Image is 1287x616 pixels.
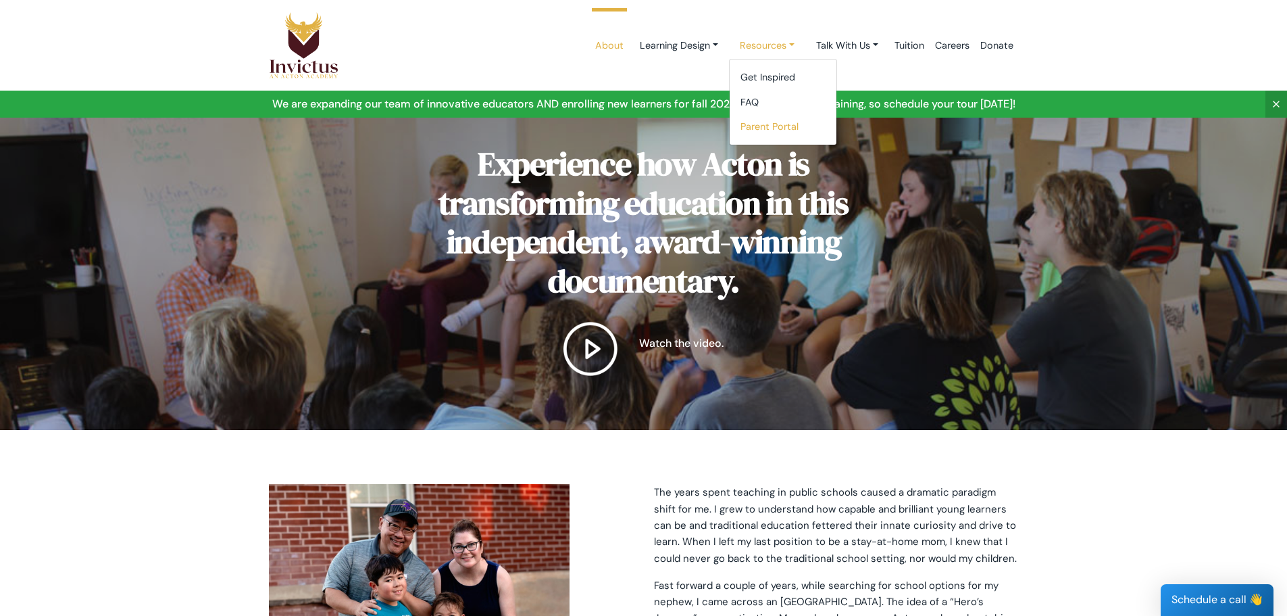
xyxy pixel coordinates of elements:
[629,33,729,58] a: Learning Design
[805,33,889,58] a: Talk With Us
[1161,584,1273,616] div: Schedule a call 👋
[729,59,837,145] div: Learning Design
[639,336,724,352] p: Watch the video.
[730,114,836,139] a: Parent Portal
[563,322,617,376] img: play button
[975,17,1019,74] a: Donate
[269,11,339,79] img: Logo
[397,145,890,300] h2: Experience how Acton is transforming education in this independent, award-winning documentary.
[397,322,890,376] a: Watch the video.
[930,17,975,74] a: Careers
[889,17,930,74] a: Tuition
[654,484,1019,566] p: The years spent teaching in public schools caused a dramatic paradigm shift for me. I grew to und...
[730,65,836,90] a: Get Inspired
[730,90,836,115] a: FAQ
[729,33,805,58] a: Resources
[590,17,629,74] a: About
